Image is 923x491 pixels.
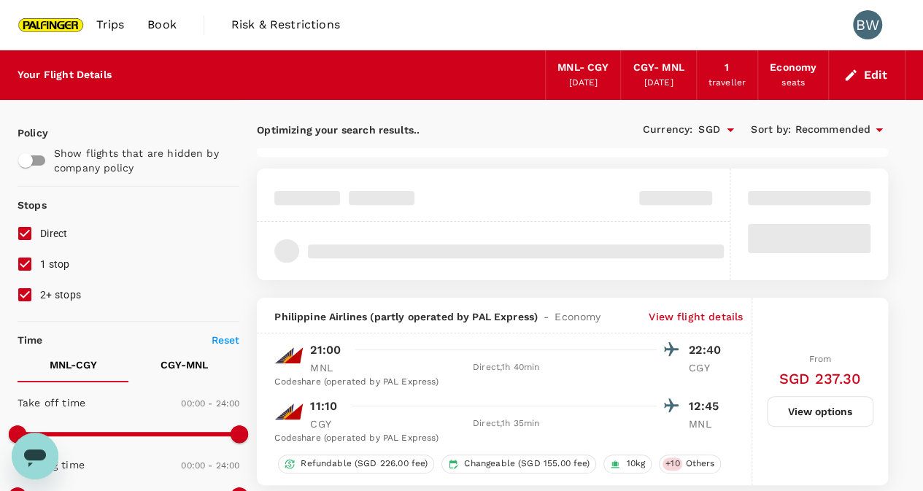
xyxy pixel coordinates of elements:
[633,60,684,76] div: CGY - MNL
[659,455,721,473] div: +10Others
[257,123,572,137] p: Optimizing your search results..
[795,122,870,138] span: Recommended
[310,341,341,359] p: 21:00
[555,309,600,324] span: Economy
[310,360,347,375] p: MNL
[274,397,304,426] img: PR
[274,309,538,324] span: Philippine Airlines (partly operated by PAL Express)
[620,457,651,470] span: 10kg
[689,341,725,359] p: 22:40
[689,417,725,431] p: MNL
[18,125,31,140] p: Policy
[779,367,862,390] h6: SGD 237.30
[12,433,58,479] iframe: Button to launch messaging window
[18,457,85,472] p: Landing time
[355,417,657,431] div: Direct , 1h 35min
[708,76,746,90] div: traveller
[274,375,725,390] div: Codeshare (operated by PAL Express)
[278,455,434,473] div: Refundable (SGD 226.00 fee)
[649,309,743,324] p: View flight details
[725,60,729,76] div: 1
[603,455,652,473] div: 10kg
[720,120,741,140] button: Open
[781,76,805,90] div: seats
[40,258,70,270] span: 1 stop
[458,457,595,470] span: Changeable (SGD 155.00 fee)
[441,455,596,473] div: Changeable (SGD 155.00 fee)
[557,60,609,76] div: MNL - CGY
[181,398,239,409] span: 00:00 - 24:00
[54,146,230,175] p: Show flights that are hidden by company policy
[40,228,68,239] span: Direct
[663,457,682,470] span: + 10
[231,16,340,34] span: Risk & Restrictions
[295,457,433,470] span: Refundable (SGD 226.00 fee)
[809,354,832,364] span: From
[310,398,337,415] p: 11:10
[679,457,720,470] span: Others
[18,9,85,41] img: Palfinger Asia Pacific Pte Ltd
[538,309,555,324] span: -
[161,357,208,372] p: CGY - MNL
[18,395,85,410] p: Take off time
[212,333,240,347] p: Reset
[18,67,112,83] div: Your Flight Details
[274,341,304,370] img: PR
[50,357,97,372] p: MNL - CGY
[853,10,882,39] div: BW
[770,60,816,76] div: Economy
[40,289,81,301] span: 2+ stops
[841,63,893,87] button: Edit
[643,122,692,138] span: Currency :
[568,76,598,90] div: [DATE]
[147,16,177,34] span: Book
[767,396,873,427] button: View options
[181,460,239,471] span: 00:00 - 24:00
[689,398,725,415] p: 12:45
[355,360,657,375] div: Direct , 1h 40min
[689,360,725,375] p: CGY
[310,417,347,431] p: CGY
[96,16,125,34] span: Trips
[274,431,725,446] div: Codeshare (operated by PAL Express)
[644,76,673,90] div: [DATE]
[751,122,791,138] span: Sort by :
[18,333,43,347] p: Time
[18,199,47,211] strong: Stops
